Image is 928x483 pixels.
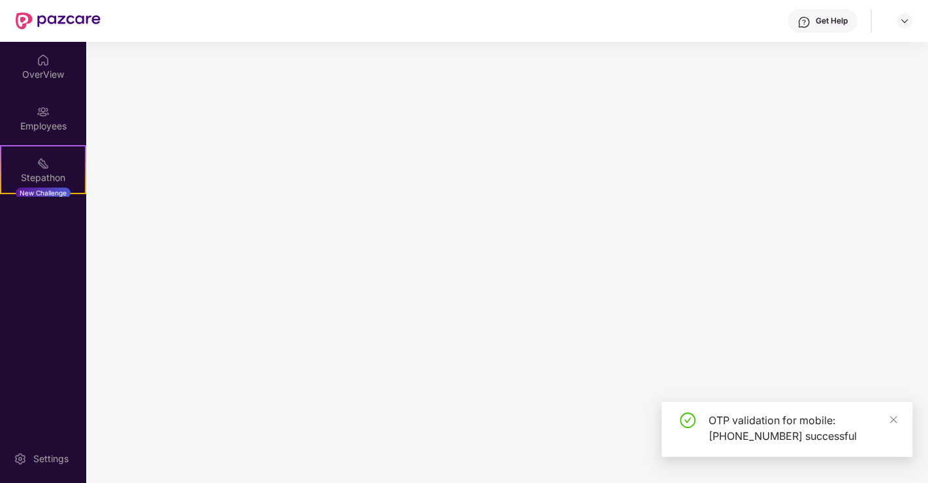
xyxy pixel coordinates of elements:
span: check-circle [680,412,696,428]
img: svg+xml;base64,PHN2ZyBpZD0iSG9tZSIgeG1sbnM9Imh0dHA6Ly93d3cudzMub3JnLzIwMDAvc3ZnIiB3aWR0aD0iMjAiIG... [37,54,50,67]
img: svg+xml;base64,PHN2ZyBpZD0iU2V0dGluZy0yMHgyMCIgeG1sbnM9Imh0dHA6Ly93d3cudzMub3JnLzIwMDAvc3ZnIiB3aW... [14,452,27,465]
img: svg+xml;base64,PHN2ZyBpZD0iRHJvcGRvd24tMzJ4MzIiIHhtbG5zPSJodHRwOi8vd3d3LnczLm9yZy8yMDAwL3N2ZyIgd2... [899,16,910,26]
img: New Pazcare Logo [16,12,101,29]
img: svg+xml;base64,PHN2ZyBpZD0iRW1wbG95ZWVzIiB4bWxucz0iaHR0cDovL3d3dy53My5vcmcvMjAwMC9zdmciIHdpZHRoPS... [37,105,50,118]
div: Get Help [816,16,848,26]
div: New Challenge [16,188,71,198]
div: Settings [29,452,72,465]
img: svg+xml;base64,PHN2ZyBpZD0iSGVscC0zMngzMiIgeG1sbnM9Imh0dHA6Ly93d3cudzMub3JnLzIwMDAvc3ZnIiB3aWR0aD... [797,16,810,29]
img: svg+xml;base64,PHN2ZyB4bWxucz0iaHR0cDovL3d3dy53My5vcmcvMjAwMC9zdmciIHdpZHRoPSIyMSIgaGVpZ2h0PSIyMC... [37,157,50,170]
div: Stepathon [1,171,85,184]
div: OTP validation for mobile: [PHONE_NUMBER] successful [709,412,897,444]
span: close [889,415,898,424]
